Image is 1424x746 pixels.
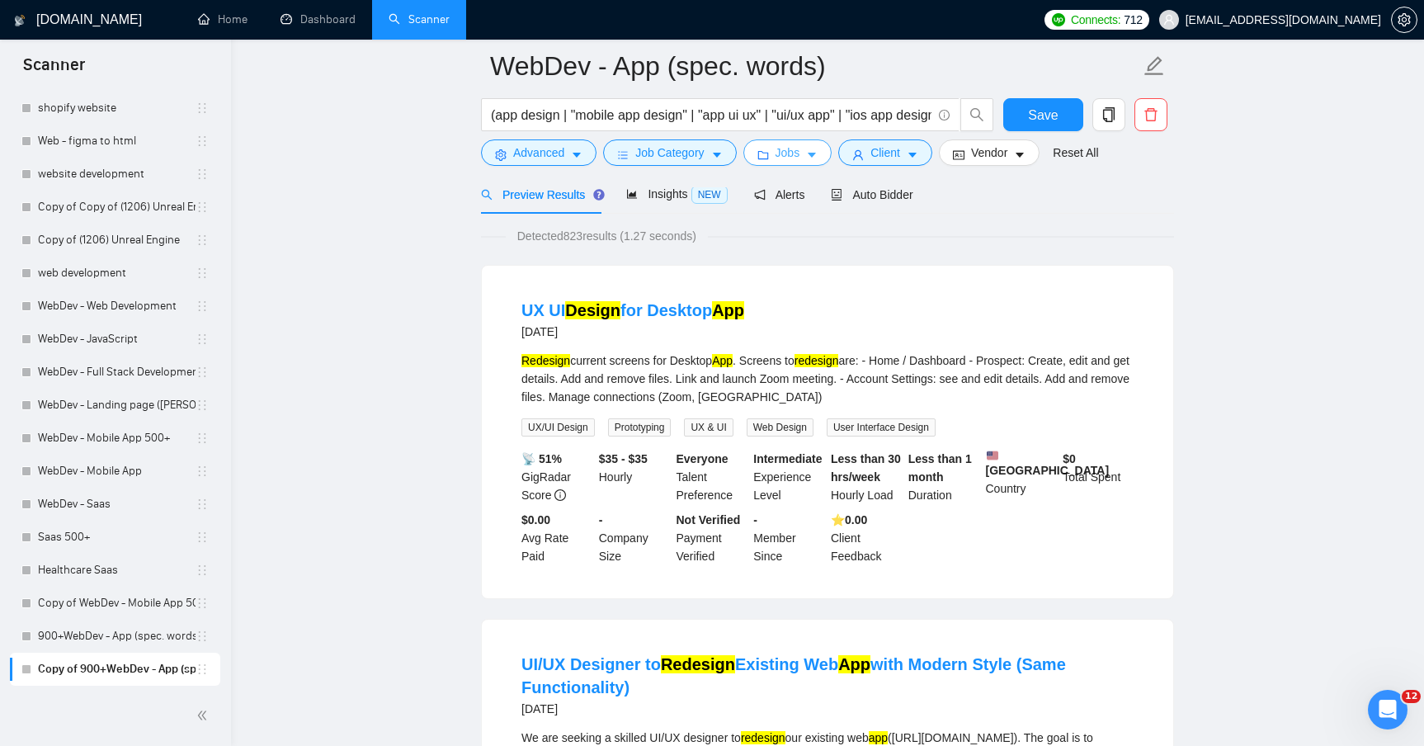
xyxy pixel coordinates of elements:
[518,511,596,565] div: Avg Rate Paid
[596,511,673,565] div: Company Size
[10,389,220,422] li: WebDev - Landing page (Vlad)
[481,188,600,201] span: Preview Results
[10,191,220,224] li: Copy of Copy of (1206) Unreal Engine
[908,452,972,484] b: Less than 1 month
[626,188,638,200] span: area-chart
[490,45,1140,87] input: Scanner name...
[10,488,220,521] li: WebDev - Saas
[196,300,209,313] span: holder
[852,149,864,161] span: user
[986,450,1110,477] b: [GEOGRAPHIC_DATA]
[870,144,900,162] span: Client
[1028,105,1058,125] span: Save
[491,105,931,125] input: Search Freelance Jobs...
[599,513,603,526] b: -
[38,389,196,422] a: WebDev - Landing page ([PERSON_NAME])
[10,554,220,587] li: Healthcare Saas
[38,92,196,125] a: shopify website
[38,224,196,257] a: Copy of (1206) Unreal Engine
[983,450,1060,504] div: Country
[196,531,209,544] span: holder
[513,144,564,162] span: Advanced
[38,323,196,356] a: WebDev - JavaScript
[521,418,595,437] span: UX/UI Design
[1391,13,1417,26] a: setting
[827,418,936,437] span: User Interface Design
[10,224,220,257] li: Copy of (1206) Unreal Engine
[677,513,741,526] b: Not Verified
[196,267,209,280] span: holder
[677,452,729,465] b: Everyone
[1052,13,1065,26] img: upwork-logo.png
[196,135,209,148] span: holder
[10,158,220,191] li: website development
[953,149,964,161] span: idcard
[196,201,209,214] span: holder
[1134,98,1167,131] button: delete
[987,450,998,461] img: 🇺🇸
[673,450,751,504] div: Talent Preference
[592,187,606,202] div: Tooltip anchor
[1014,149,1026,161] span: caret-down
[10,422,220,455] li: WebDev - Mobile App 500+
[1163,14,1175,26] span: user
[196,102,209,115] span: holder
[635,144,704,162] span: Job Category
[939,139,1040,166] button: idcardVendorcaret-down
[10,257,220,290] li: web development
[747,418,813,437] span: Web Design
[1124,11,1142,29] span: 712
[776,144,800,162] span: Jobs
[10,125,220,158] li: Web - figma to html
[1071,11,1120,29] span: Connects:
[196,399,209,412] span: holder
[10,356,220,389] li: WebDev - Full Stack Development
[14,7,26,34] img: logo
[38,521,196,554] a: Saas 500+
[481,189,493,201] span: search
[38,488,196,521] a: WebDev - Saas
[495,149,507,161] span: setting
[1003,98,1083,131] button: Save
[38,422,196,455] a: WebDev - Mobile App 500+
[10,521,220,554] li: Saas 500+
[196,234,209,247] span: holder
[10,323,220,356] li: WebDev - JavaScript
[10,620,220,653] li: 900+WebDev - App (spec. words)
[521,322,744,342] div: [DATE]
[939,110,950,120] span: info-circle
[10,92,220,125] li: shopify website
[38,356,196,389] a: WebDev - Full Stack Development
[565,301,620,319] mark: Design
[521,352,1134,406] div: current screens for Desktop . Screens to are: - Home / Dashboard - Prospect: Create, edit and get...
[506,227,708,245] span: Detected 823 results (1.27 seconds)
[38,257,196,290] a: web development
[10,455,220,488] li: WebDev - Mobile App
[1063,452,1076,465] b: $ 0
[198,12,248,26] a: homeHome
[741,731,785,744] mark: redesign
[838,655,870,673] mark: App
[757,149,769,161] span: folder
[753,452,822,465] b: Intermediate
[10,290,220,323] li: WebDev - Web Development
[754,188,805,201] span: Alerts
[38,158,196,191] a: website development
[38,620,196,653] a: 900+WebDev - App (spec. words)
[961,107,993,122] span: search
[608,418,672,437] span: Prototyping
[521,699,1134,719] div: [DATE]
[831,188,912,201] span: Auto Bidder
[521,513,550,526] b: $0.00
[10,53,98,87] span: Scanner
[960,98,993,131] button: search
[196,630,209,643] span: holder
[389,12,450,26] a: searchScanner
[10,587,220,620] li: Copy of WebDev - Mobile App 500+
[838,139,932,166] button: userClientcaret-down
[38,191,196,224] a: Copy of Copy of (1206) Unreal Engine
[38,455,196,488] a: WebDev - Mobile App
[281,12,356,26] a: dashboardDashboard
[196,707,213,724] span: double-left
[196,564,209,577] span: holder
